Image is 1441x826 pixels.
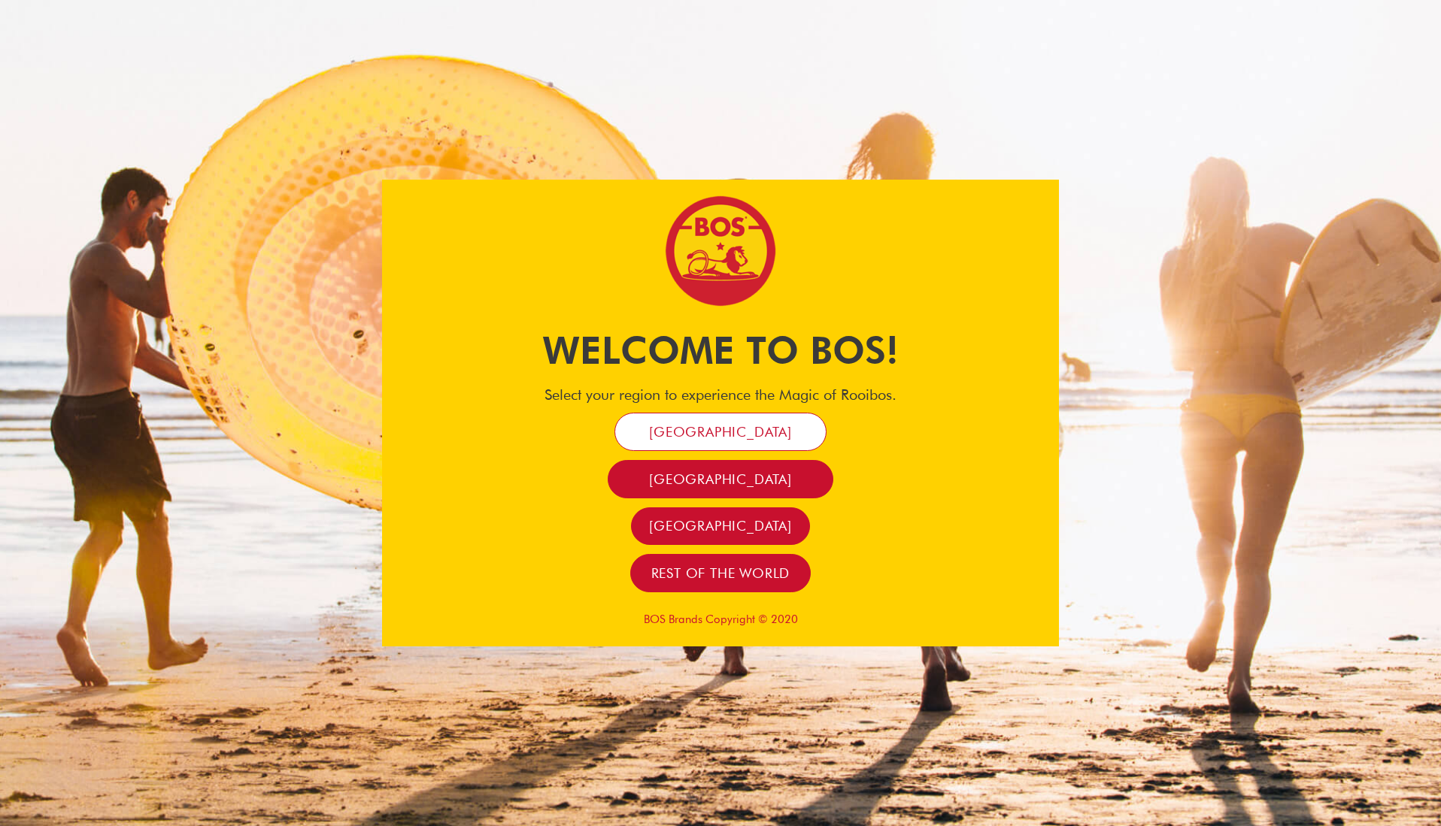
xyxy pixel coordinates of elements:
[651,564,790,582] span: Rest of the world
[664,195,777,307] img: Bos Brands
[649,517,792,534] span: [GEOGRAPHIC_DATA]
[382,613,1059,626] p: BOS Brands Copyright © 2020
[614,413,827,451] a: [GEOGRAPHIC_DATA]
[649,470,792,488] span: [GEOGRAPHIC_DATA]
[382,324,1059,377] h1: Welcome to BOS!
[608,460,833,498] a: [GEOGRAPHIC_DATA]
[382,386,1059,404] h4: Select your region to experience the Magic of Rooibos.
[631,507,810,546] a: [GEOGRAPHIC_DATA]
[630,554,812,592] a: Rest of the world
[649,423,792,440] span: [GEOGRAPHIC_DATA]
